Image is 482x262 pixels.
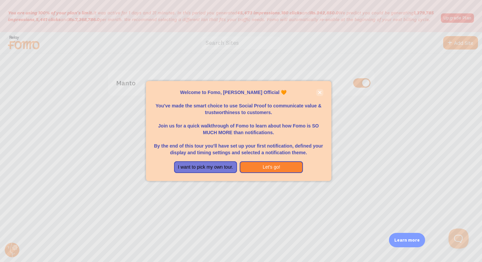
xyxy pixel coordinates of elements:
[154,89,323,96] p: Welcome to Fomo, [PERSON_NAME] Official 🧡
[389,233,425,247] div: Learn more
[174,161,237,173] button: I want to pick my own tour.
[154,96,323,116] p: You've made the smart choice to use Social Proof to communicate value & trustworthiness to custom...
[154,136,323,156] p: By the end of this tour you'll have set up your first notification, defined your display and timi...
[154,116,323,136] p: Join us for a quick walkthrough of Fomo to learn about how Fomo is SO MUCH MORE than notifications.
[240,161,303,173] button: Let's go!
[146,81,331,181] div: Welcome to Fomo, Manto Official 🧡You&amp;#39;ve made the smart choice to use Social Proof to comm...
[316,89,323,96] button: close,
[394,237,420,243] p: Learn more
